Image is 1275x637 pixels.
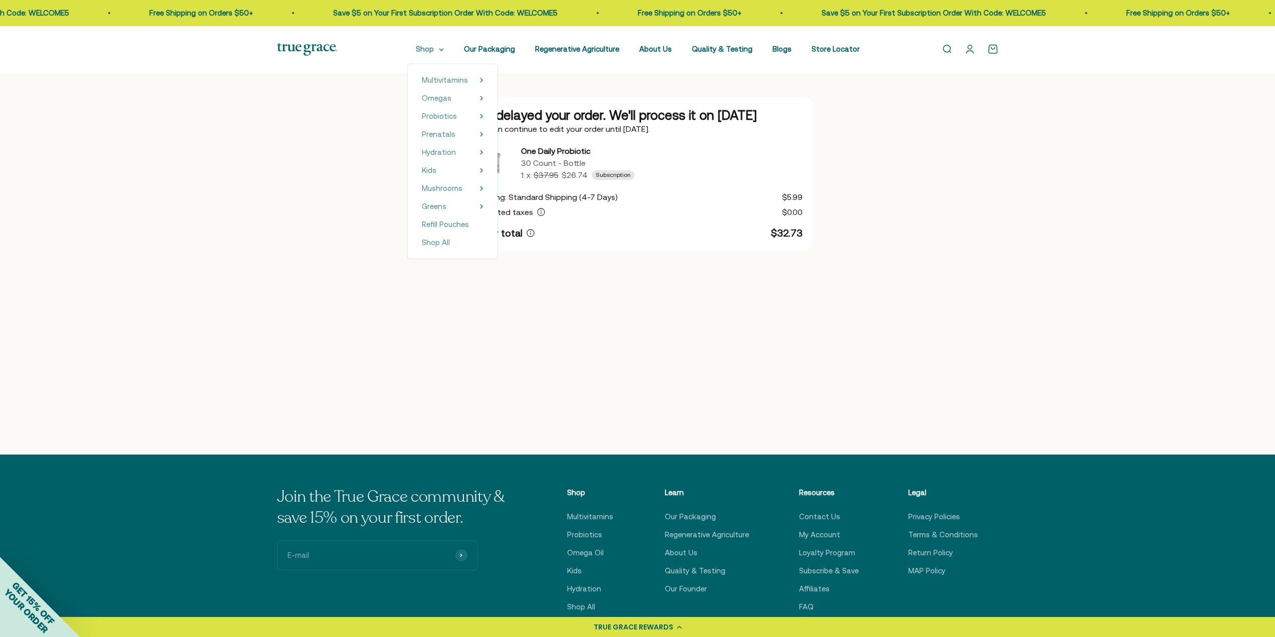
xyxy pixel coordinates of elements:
p: Learn [665,487,749,499]
summary: Shop [416,43,444,55]
span: x [527,170,531,179]
a: Blogs [773,45,792,53]
span: Mushrooms [422,184,462,192]
a: Contact Us [799,511,840,523]
a: Affiliates [799,583,830,595]
span: 1 [521,170,524,179]
a: About Us [639,45,672,53]
a: Multivitamins [422,74,468,86]
a: My Account [799,529,840,541]
span: 30 Count - Bottle [521,158,586,167]
summary: Probiotics [422,110,483,122]
span: Shipping: Standard Shipping (4-7 Days) [473,192,618,201]
a: Kids [422,164,436,176]
span: Estimated taxes [473,207,533,217]
summary: Omegas [422,92,483,104]
a: FAQ [799,601,814,613]
span: We delayed your order. We'll process it on [DATE] [473,108,757,122]
span: $0.00 [782,207,803,217]
span: Order total [473,227,523,239]
span: $26.74 [562,170,588,179]
a: Subscribe & Save [799,565,859,577]
a: MAP Policy [908,565,945,577]
span: Prenatals [422,130,455,138]
span: Shop All [422,238,450,247]
a: Omega Oil [567,547,604,559]
a: Probiotics [422,110,457,122]
a: Our Packaging [464,45,515,53]
a: Free Shipping on Orders $50+ [638,9,741,17]
a: Shop All [422,237,483,249]
a: Refill Pouches [422,219,483,231]
summary: Prenatals [422,128,483,140]
a: Hydration [567,583,601,595]
a: Omegas [422,92,451,104]
span: YOUR ORDER [2,587,50,635]
span: $37.95 [534,170,559,179]
span: Probiotics [422,112,457,120]
div: TRUE GRACE REWARDS [594,622,673,632]
summary: Multivitamins [422,74,483,86]
a: Free Shipping on Orders $50+ [149,9,253,17]
a: Kids [567,565,582,577]
a: Mushrooms [422,182,462,194]
span: Kids [422,166,436,174]
span: Greens [422,202,446,210]
a: Regenerative Agriculture [535,45,619,53]
span: $32.73 [771,227,803,239]
a: Our Founder [665,583,707,595]
summary: Hydration [422,146,483,158]
a: Multivitamins [567,511,613,523]
p: Shop [567,487,615,499]
a: Terms & Conditions [908,529,978,541]
p: Resources [799,487,859,499]
span: $5.99 [782,192,803,201]
span: Refill Pouches [422,220,469,229]
a: Loyalty Program [799,547,855,559]
span: Multivitamins [422,76,468,84]
p: Save $5 on Your First Subscription Order With Code: WELCOME5 [822,7,1046,19]
p: Legal [908,487,978,499]
span: You can continue to edit your order until [DATE]. [473,124,650,133]
a: Shop All [567,601,595,613]
a: Probiotics [567,529,602,541]
p: Join the True Grace community & save 15% on your first order. [277,487,518,528]
p: Save $5 on Your First Subscription Order With Code: WELCOME5 [333,7,558,19]
a: Prenatals [422,128,455,140]
a: Quality & Testing [692,45,752,53]
span: GET 15% OFF [10,580,57,626]
a: Store Locator [812,45,860,53]
a: Greens [422,200,446,213]
a: Quality & Testing [665,565,725,577]
a: About Us [665,547,697,559]
summary: Kids [422,164,483,176]
span: One Daily Probiotic [521,146,591,155]
a: Regenerative Agriculture [665,529,749,541]
span: Hydration [422,148,456,156]
a: Return Policy [908,547,953,559]
summary: Mushrooms [422,182,483,194]
a: Hydration [422,146,456,158]
a: Our Packaging [665,511,716,523]
span: Subscription [596,171,631,179]
span: Omegas [422,94,451,102]
summary: Greens [422,200,483,213]
a: Free Shipping on Orders $50+ [1126,9,1230,17]
a: Privacy Policies [908,511,960,523]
